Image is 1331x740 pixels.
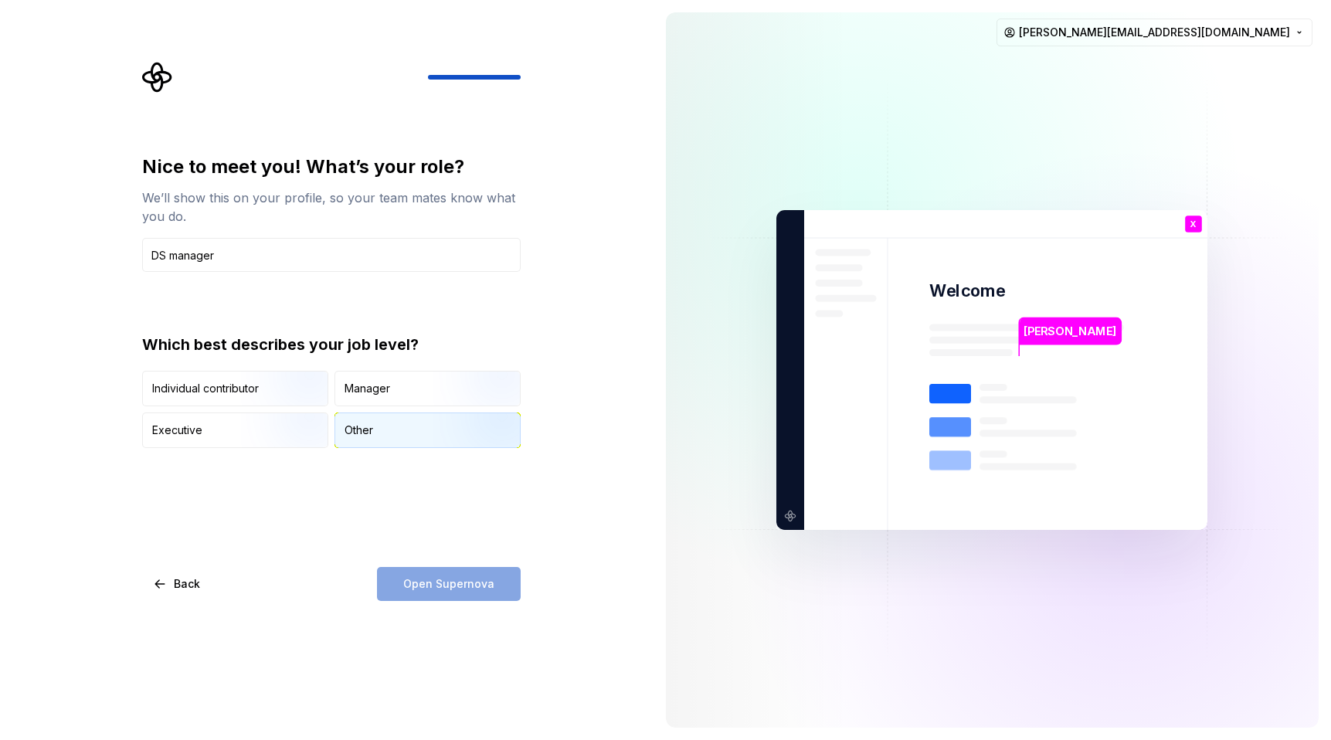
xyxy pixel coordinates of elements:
div: We’ll show this on your profile, so your team mates know what you do. [142,188,521,226]
div: Which best describes your job level? [142,334,521,355]
div: Nice to meet you! What’s your role? [142,154,521,179]
div: Individual contributor [152,381,259,396]
p: Welcome [929,280,1005,302]
div: Executive [152,423,202,438]
span: [PERSON_NAME][EMAIL_ADDRESS][DOMAIN_NAME] [1019,25,1290,40]
button: Back [142,567,213,601]
div: Manager [345,381,390,396]
button: [PERSON_NAME][EMAIL_ADDRESS][DOMAIN_NAME] [997,19,1312,46]
svg: Supernova Logo [142,62,173,93]
div: Other [345,423,373,438]
input: Job title [142,238,521,272]
span: Back [174,576,200,592]
p: [PERSON_NAME] [1024,323,1117,340]
p: X [1190,220,1197,229]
